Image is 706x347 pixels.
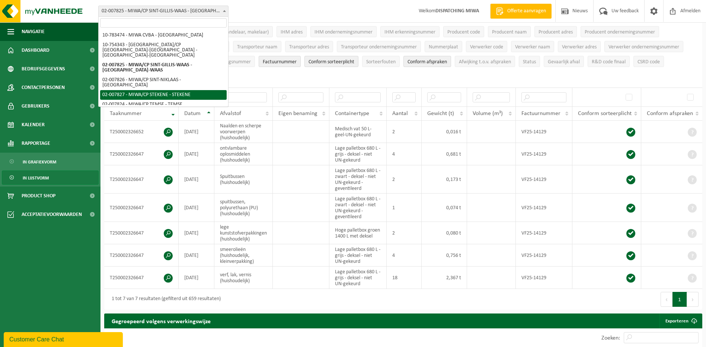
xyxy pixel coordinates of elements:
[387,121,422,143] td: 2
[233,41,281,52] button: Transporteur naamTransporteur naam: Activate to sort
[104,313,218,328] h2: Gegroepeerd volgens verwerkingswijze
[329,222,387,244] td: Hoge palletbox groen 1400 L met deksel
[22,78,65,97] span: Contactpersonen
[220,111,241,117] span: Afvalstof
[422,143,467,165] td: 0,681 t
[581,26,659,37] button: Producent ondernemingsnummerProducent ondernemingsnummer: Activate to sort
[309,59,354,65] span: Conform sorteerplicht
[578,111,632,117] span: Conform sorteerplicht
[647,111,693,117] span: Conform afspraken
[22,134,50,153] span: Rapportage
[638,59,660,65] span: CSRD code
[23,155,56,169] span: In grafiekvorm
[329,244,387,267] td: Lage palletbox 680 L - grijs - deksel - niet UN-gekeurd
[588,56,630,67] button: R&D code finaalR&amp;D code finaal: Activate to sort
[516,267,572,289] td: VF25-14129
[505,7,548,15] span: Offerte aanvragen
[104,267,179,289] td: T250002326647
[459,59,511,65] span: Afwijking t.o.v. afspraken
[2,171,99,185] a: In lijstvorm
[22,115,45,134] span: Kalender
[392,111,408,117] span: Aantal
[99,6,228,16] span: 02-007825 - MIWA/CP SINT-GILLIS-WAAS - SINT-GILLIS-WAAS
[179,194,214,222] td: [DATE]
[179,222,214,244] td: [DATE]
[408,59,447,65] span: Conform afspraken
[366,59,396,65] span: Sorteerfouten
[214,222,273,244] td: lege kunststofverpakkingen (huishoudelijk)
[422,194,467,222] td: 0,074 t
[278,111,317,117] span: Eigen benaming
[422,121,467,143] td: 0,016 t
[534,26,577,37] button: Producent adresProducent adres: Activate to sort
[104,143,179,165] td: T250002326647
[108,293,221,306] div: 1 tot 7 van 7 resultaten (gefilterd uit 659 resultaten)
[277,26,307,37] button: IHM adresIHM adres: Activate to sort
[329,267,387,289] td: Lage palletbox 680 L - grijs - deksel - niet UN-gekeurd
[387,194,422,222] td: 1
[425,41,462,52] button: NummerplaatNummerplaat: Activate to sort
[237,44,277,50] span: Transporteur naam
[516,222,572,244] td: VF25-14129
[22,97,49,115] span: Gebruikers
[516,194,572,222] td: VF25-14129
[447,29,480,35] span: Producent code
[184,111,201,117] span: Datum
[100,40,227,60] li: 10-754343 - [GEOGRAPHIC_DATA]/CP [GEOGRAPHIC_DATA]-[GEOGRAPHIC_DATA] - [GEOGRAPHIC_DATA]-[GEOGRAP...
[335,111,369,117] span: Containertype
[429,44,458,50] span: Nummerplaat
[488,26,531,37] button: Producent naamProducent naam: Activate to sort
[104,194,179,222] td: T250002326647
[214,143,273,165] td: ontvlambare oplosmiddelen (huishoudelijk)
[455,56,515,67] button: Afwijking t.o.v. afsprakenAfwijking t.o.v. afspraken: Activate to sort
[422,222,467,244] td: 0,080 t
[285,41,333,52] button: Transporteur adresTransporteur adres: Activate to sort
[214,267,273,289] td: verf, lak, vernis (huishoudelijk)
[403,56,451,67] button: Conform afspraken : Activate to sort
[387,165,422,194] td: 2
[263,59,297,65] span: Factuurnummer
[22,41,49,60] span: Dashboard
[100,90,227,100] li: 02-007827 - MIWA/CP STEKENE - STEKENE
[523,59,536,65] span: Status
[214,194,273,222] td: spuitbussen, polyurethaan (PU) (huishoudelijk)
[214,165,273,194] td: Spuitbussen (huishoudelijk)
[673,292,687,307] button: 1
[466,41,507,52] button: Verwerker codeVerwerker code: Activate to sort
[329,121,387,143] td: Medisch vat 50 L-geel-UN-gekeurd
[23,171,49,185] span: In lijstvorm
[304,56,358,67] button: Conform sorteerplicht : Activate to sort
[362,56,400,67] button: SorteerfoutenSorteerfouten: Activate to sort
[473,111,503,117] span: Volume (m³)
[22,187,55,205] span: Product Shop
[422,267,467,289] td: 2,367 t
[179,244,214,267] td: [DATE]
[544,56,584,67] button: Gevaarlijk afval : Activate to sort
[427,111,454,117] span: Gewicht (t)
[548,59,580,65] span: Gevaarlijk afval
[104,222,179,244] td: T250002326647
[387,244,422,267] td: 4
[592,59,626,65] span: R&D code finaal
[659,313,702,328] a: Exporteren
[179,165,214,194] td: [DATE]
[516,121,572,143] td: VF25-14129
[515,44,550,50] span: Verwerker naam
[98,6,229,17] span: 02-007825 - MIWA/CP SINT-GILLIS-WAAS - SINT-GILLIS-WAAS
[387,267,422,289] td: 18
[314,29,373,35] span: IHM ondernemingsnummer
[110,111,142,117] span: Taaknummer
[585,29,655,35] span: Producent ondernemingsnummer
[2,155,99,169] a: In grafiekvorm
[492,29,527,35] span: Producent naam
[661,292,673,307] button: Previous
[511,41,554,52] button: Verwerker naamVerwerker naam: Activate to sort
[214,244,273,267] td: smeerolieën (huishoudelijk, kleinverpakking)
[329,143,387,165] td: Lage palletbox 680 L - grijs - deksel - niet UN-gekeurd
[687,292,699,307] button: Next
[341,44,417,50] span: Transporteur ondernemingsnummer
[337,41,421,52] button: Transporteur ondernemingsnummerTransporteur ondernemingsnummer : Activate to sort
[104,165,179,194] td: T250002326647
[519,56,540,67] button: StatusStatus: Activate to sort
[516,165,572,194] td: VF25-14129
